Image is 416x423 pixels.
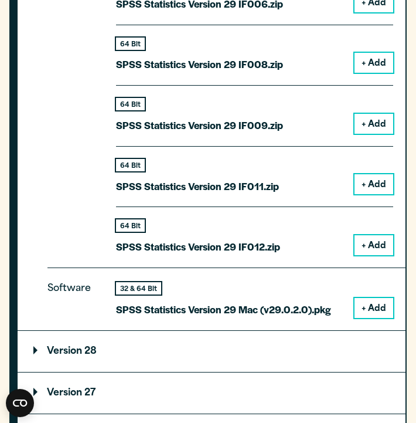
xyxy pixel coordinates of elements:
button: + Add [354,174,393,194]
p: Version 28 [33,347,97,356]
p: SPSS Statistics Version 29 Mac (v29.0.2.0).pkg [116,301,331,318]
div: 64 Bit [116,38,145,50]
p: Version 27 [33,388,96,398]
p: SPSS Statistics Version 29 IF008.zip [116,56,283,73]
div: 64 Bit [116,219,145,232]
summary: Version 27 [18,373,405,414]
button: + Add [354,114,393,134]
button: + Add [354,298,393,318]
p: Software [47,280,100,309]
div: 32 & 64 Bit [116,282,161,295]
p: SPSS Statistics Version 29 IF009.zip [116,117,283,134]
p: SPSS Statistics Version 29 IF011.zip [116,178,279,195]
button: + Add [354,235,393,255]
summary: Version 28 [18,331,405,372]
button: Open CMP widget [6,389,34,417]
p: SPSS Statistics Version 29 IF012.zip [116,238,280,255]
button: + Add [354,53,393,73]
div: 64 Bit [116,98,145,110]
div: 64 Bit [116,159,145,171]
